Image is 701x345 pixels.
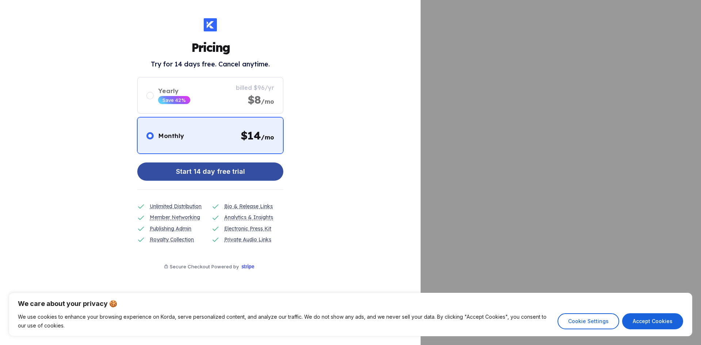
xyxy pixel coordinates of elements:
[170,264,239,269] div: Secure Checkout Powered by
[261,98,274,105] span: /mo
[158,87,190,95] div: Yearly
[162,97,186,103] div: Save 42%
[150,235,194,244] div: Royalty Collection
[622,313,683,329] button: Accept Cookies
[150,225,191,233] div: Publishing Admin
[224,235,271,244] div: Private Audio Links
[151,60,270,68] h2: Try for 14 days free. Cancel anytime.
[236,84,274,91] div: billed $96/yr
[224,202,273,210] div: Bio & Release Links
[137,162,283,181] button: Start 14 day free trial
[18,313,552,330] p: We use cookies to enhance your browsing experience on Korda, serve personalized content, and anal...
[261,134,274,141] span: /mo
[191,40,230,55] h1: Pricing
[224,213,273,221] div: Analytics & Insights
[158,132,184,139] div: Monthly
[248,93,274,107] div: $8
[150,202,202,210] div: Unlimited Distribution
[224,225,271,233] div: Electronic Press Kit
[18,299,683,308] p: We care about your privacy 🍪
[176,164,245,179] div: Start 14 day free trial
[150,213,200,221] div: Member Networking
[558,313,619,329] button: Cookie Settings
[241,129,274,142] div: $ 14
